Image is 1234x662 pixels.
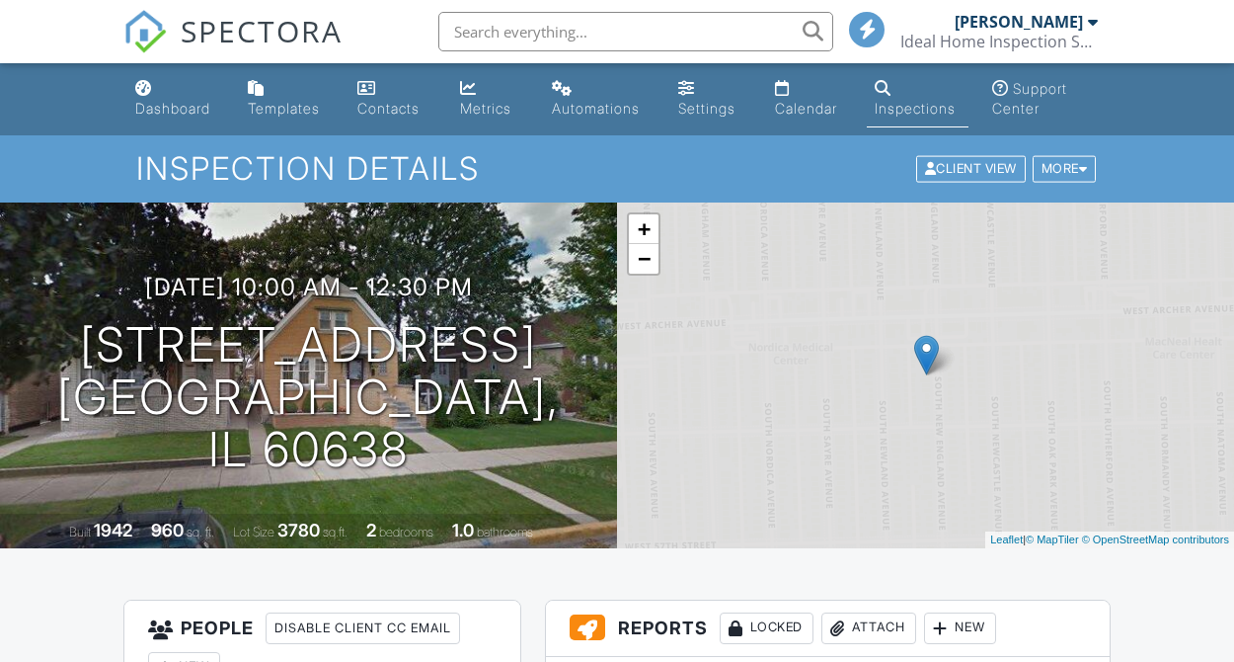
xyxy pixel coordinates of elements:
div: Support Center [992,80,1067,117]
div: Attach [821,613,916,644]
a: Zoom out [629,244,658,274]
div: Contacts [357,100,420,117]
div: Locked [720,613,813,644]
input: Search everything... [438,12,833,51]
div: Automations [552,100,640,117]
div: Settings [678,100,735,117]
a: Dashboard [127,71,224,127]
div: 1942 [94,520,132,540]
span: sq. ft. [187,525,214,539]
span: sq.ft. [323,525,347,539]
div: Client View [916,156,1026,183]
div: [PERSON_NAME] [955,12,1083,32]
a: Inspections [867,71,968,127]
div: 2 [366,520,376,540]
a: Automations (Basic) [544,71,655,127]
div: Ideal Home Inspection Services, LLC [900,32,1098,51]
a: SPECTORA [123,27,343,68]
a: Templates [240,71,334,127]
div: Dashboard [135,100,210,117]
a: © OpenStreetMap contributors [1082,534,1229,545]
span: bathrooms [477,525,533,539]
h1: [STREET_ADDRESS] [GEOGRAPHIC_DATA], IL 60638 [32,319,585,475]
a: Support Center [984,71,1107,127]
div: | [985,532,1234,548]
img: The Best Home Inspection Software - Spectora [123,10,167,53]
a: Leaflet [990,534,1023,545]
a: Calendar [767,71,851,127]
div: Disable Client CC Email [266,613,460,644]
div: New [924,613,996,644]
div: 960 [151,520,184,540]
div: Templates [248,100,320,117]
div: Metrics [460,100,511,117]
a: © MapTiler [1026,534,1079,545]
span: bedrooms [379,525,433,539]
span: SPECTORA [181,10,343,51]
span: Lot Size [233,525,274,539]
span: Built [69,525,91,539]
a: Settings [670,71,751,127]
h3: [DATE] 10:00 am - 12:30 pm [145,274,473,300]
div: Inspections [875,100,956,117]
div: 3780 [277,520,320,540]
div: Calendar [775,100,837,117]
a: Metrics [452,71,528,127]
h3: Reports [546,601,1110,657]
div: More [1033,156,1097,183]
div: 1.0 [452,520,474,540]
a: Client View [914,160,1031,175]
a: Zoom in [629,214,658,244]
h1: Inspection Details [136,151,1098,186]
a: Contacts [349,71,436,127]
